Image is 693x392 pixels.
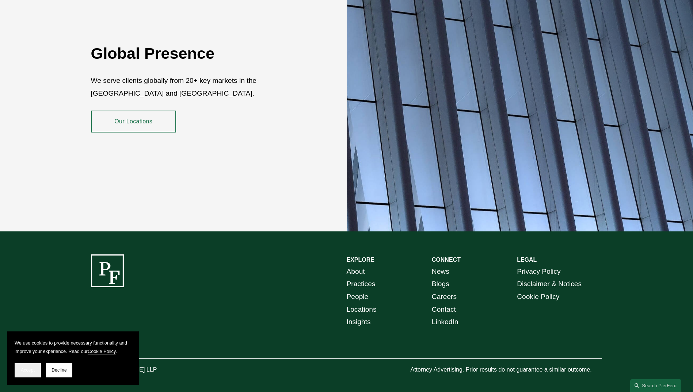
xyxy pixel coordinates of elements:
strong: CONNECT [432,257,461,263]
a: Blogs [432,278,449,291]
h2: Global Presence [91,44,304,63]
button: Decline [46,363,72,377]
a: Locations [347,303,377,316]
p: We use cookies to provide necessary functionality and improve your experience. Read our . [15,339,132,356]
span: Accept [21,368,35,373]
a: LinkedIn [432,316,458,328]
button: Accept [15,363,41,377]
a: Cookie Policy [88,349,116,354]
p: Attorney Advertising. Prior results do not guarantee a similar outcome. [410,365,602,375]
a: People [347,291,369,303]
a: Cookie Policy [517,291,559,303]
a: About [347,265,365,278]
a: Contact [432,303,456,316]
a: News [432,265,449,278]
a: Search this site [630,379,681,392]
a: Disclaimer & Notices [517,278,582,291]
p: © [PERSON_NAME] LLP [91,365,198,375]
a: Practices [347,278,376,291]
a: Careers [432,291,457,303]
span: Decline [52,368,67,373]
a: Privacy Policy [517,265,560,278]
strong: LEGAL [517,257,537,263]
p: We serve clients globally from 20+ key markets in the [GEOGRAPHIC_DATA] and [GEOGRAPHIC_DATA]. [91,74,304,100]
section: Cookie banner [7,331,139,385]
a: Insights [347,316,371,328]
a: Our Locations [91,111,176,132]
strong: EXPLORE [347,257,374,263]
